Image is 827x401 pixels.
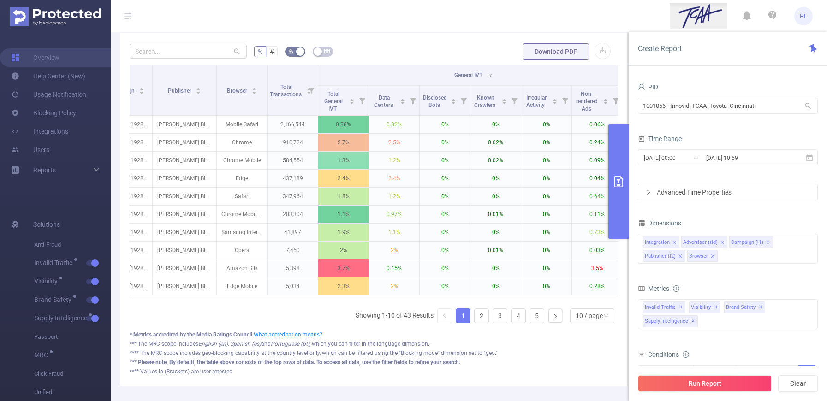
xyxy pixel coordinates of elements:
p: 0% [470,259,521,277]
i: icon: caret-down [252,90,257,93]
p: 0% [420,188,470,205]
div: Campaign (l1) [731,236,763,248]
i: icon: caret-up [553,97,558,100]
i: English (en), Spanish (es) [198,341,261,347]
p: 1.1% [369,224,419,241]
a: Integrations [11,122,68,141]
span: Dimensions [638,219,681,227]
span: Invalid Traffic [34,259,76,266]
p: 0% [521,259,571,277]
p: 2.5% [369,134,419,151]
i: icon: caret-up [451,97,456,100]
b: * Metrics accredited by the Media Ratings Council. [130,331,254,338]
li: 1 [456,308,470,323]
p: 0.64% [572,188,622,205]
i: Portuguese (pt) [271,341,309,347]
span: Browser [227,88,249,94]
i: icon: caret-down [502,100,507,103]
span: Non-rendered Ads [576,91,598,112]
p: 0.82% [369,116,419,133]
p: 0% [521,224,571,241]
p: Chrome Mobile iOS [217,206,267,223]
i: icon: info-circle [683,351,689,358]
div: Browser [689,250,708,262]
span: Brand Safety [34,296,75,303]
p: 0.04% [572,170,622,187]
input: Start date [643,152,718,164]
p: 0% [470,277,521,295]
li: 3 [493,308,507,323]
i: icon: caret-up [502,97,507,100]
i: icon: caret-down [400,100,405,103]
span: Solutions [33,215,60,234]
p: 0.06% [572,116,622,133]
i: icon: caret-up [196,87,201,89]
span: ✕ [679,302,683,313]
span: PID [638,83,658,91]
p: 0% [521,134,571,151]
img: Protected Media [10,7,101,26]
a: Reports [33,161,56,179]
p: 1.2% [369,152,419,169]
p: 2.4% [318,170,369,187]
p: 0.24% [572,134,622,151]
a: 4 [512,309,525,323]
span: Data Centers [374,94,394,108]
p: Edge [217,170,267,187]
p: 910,724 [268,134,318,151]
p: 0% [521,170,571,187]
div: Sort [501,97,507,103]
p: 1.1% [318,206,369,223]
p: Opera [217,242,267,259]
p: 5,034 [268,277,318,295]
div: icon: rightAdvanced Time Properties [638,184,817,200]
span: Create Report [638,44,682,53]
li: Campaign (l1) [729,236,773,248]
li: 2 [474,308,489,323]
div: Sort [196,87,201,92]
p: 0.01% [470,206,521,223]
div: Integration [645,236,670,248]
li: Advertiser (tid) [681,236,727,248]
p: 0% [521,188,571,205]
span: Visibility [34,278,61,284]
p: 0% [420,170,470,187]
span: Supply Intelligence [34,315,90,321]
span: Invalid Traffic [643,301,685,313]
p: 0% [420,242,470,259]
p: 0% [521,116,571,133]
i: icon: close [766,240,770,246]
p: 0.73% [572,224,622,241]
i: icon: caret-down [196,90,201,93]
p: 0% [521,152,571,169]
p: 0% [420,259,470,277]
span: Supply Intelligence [643,315,698,327]
i: icon: info-circle [673,285,679,292]
div: Contains [698,366,727,381]
p: 0% [420,152,470,169]
p: 0.02% [470,152,521,169]
p: 2% [318,242,369,259]
button: Clear [778,375,818,392]
p: 1.9% [318,224,369,241]
p: Mobile Safari [217,116,267,133]
a: Blocking Policy [11,104,76,122]
p: 2% [369,242,419,259]
span: Visibility [689,301,720,313]
span: # [270,48,274,55]
span: Disclosed Bots [423,94,447,108]
span: Time Range [638,135,682,142]
span: Anti-Fraud [34,236,111,254]
p: 1.3% [318,152,369,169]
span: MRC [34,352,51,358]
p: [PERSON_NAME] Blue Book [8532] [153,116,216,133]
a: 1 [456,309,470,323]
div: *** The MRC scope includes and , which you can filter in the language dimension. [130,340,618,348]
p: 3.7% [318,259,369,277]
p: 41,897 [268,224,318,241]
p: 0.15% [369,259,419,277]
p: 584,554 [268,152,318,169]
p: 2% [369,277,419,295]
a: Help Center (New) [11,67,85,85]
div: Publisher (l2) [645,250,676,262]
